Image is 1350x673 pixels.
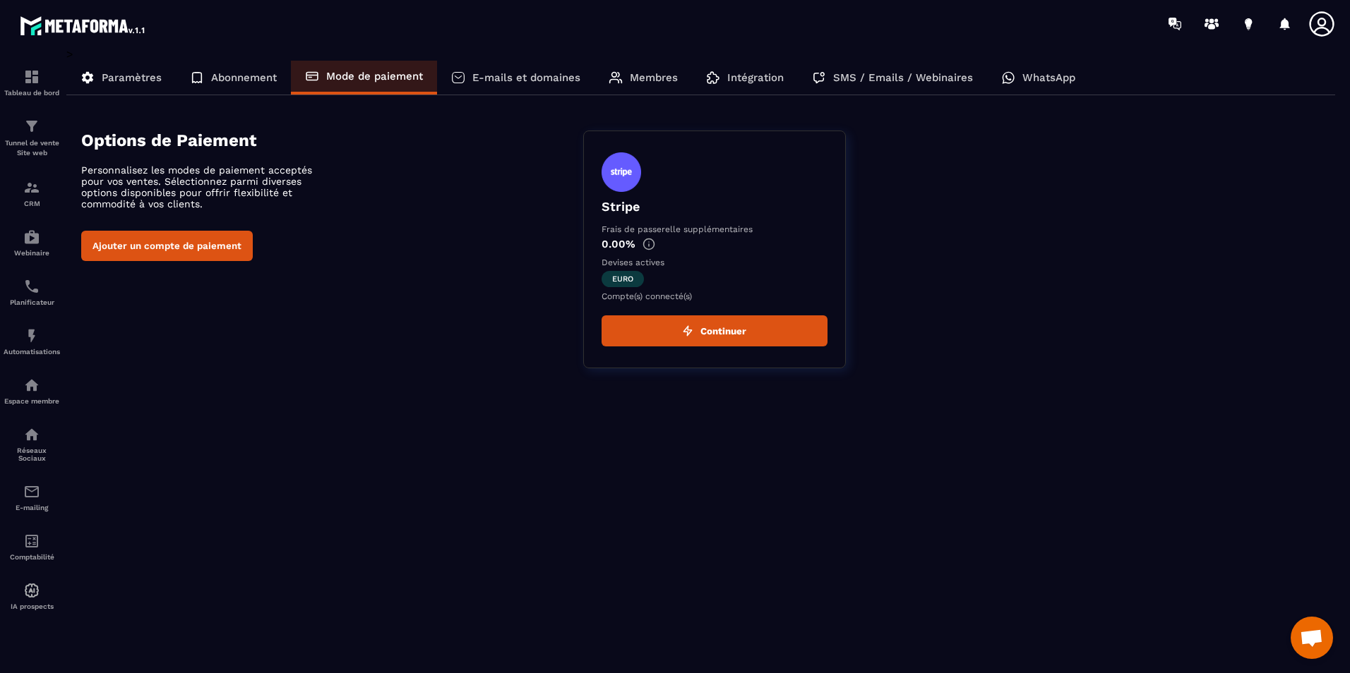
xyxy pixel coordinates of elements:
p: IA prospects [4,602,60,610]
a: emailemailE-mailing [4,473,60,522]
p: Paramètres [102,71,162,84]
button: Continuer [602,315,828,346]
a: formationformationCRM [4,169,60,218]
p: E-mails et domaines [472,71,580,84]
p: Compte(s) connecté(s) [602,291,828,301]
img: info-gr.5499bf25.svg [643,238,655,250]
p: Mode de paiement [326,70,423,83]
img: automations [23,377,40,394]
a: formationformationTunnel de vente Site web [4,107,60,169]
p: CRM [4,200,60,207]
a: schedulerschedulerPlanificateur [4,267,60,317]
a: automationsautomationsEspace membre [4,366,60,416]
p: SMS / Emails / Webinaires [833,71,973,84]
img: logo [20,13,147,38]
p: Réseaux Sociaux [4,447,60,462]
p: Planificateur [4,298,60,306]
p: Tunnel de vente Site web [4,138,60,158]
img: automations [23,582,40,599]
button: Ajouter un compte de paiement [81,231,253,261]
p: Personnalisez les modes de paiement acceptés pour vos ventes. Sélectionnez parmi diverses options... [81,164,328,210]
img: email [23,483,40,500]
img: scheduler [23,278,40,295]
div: > [66,47,1336,389]
img: stripe.9bed737a.svg [602,152,641,192]
a: accountantaccountantComptabilité [4,522,60,571]
img: social-network [23,426,40,443]
p: Stripe [602,199,828,214]
p: 0.00% [602,238,828,250]
p: Frais de passerelle supplémentaires [602,224,828,234]
p: WhatsApp [1022,71,1075,84]
img: accountant [23,533,40,550]
p: Comptabilité [4,553,60,561]
img: formation [23,68,40,85]
a: social-networksocial-networkRéseaux Sociaux [4,416,60,473]
p: Espace membre [4,397,60,405]
a: formationformationTableau de bord [4,58,60,107]
img: zap.8ac5aa27.svg [682,325,693,336]
p: Devises actives [602,257,828,267]
p: Webinaire [4,249,60,257]
img: automations [23,229,40,245]
div: Ouvrir le chat [1291,617,1333,659]
p: Abonnement [211,71,277,84]
p: Automatisations [4,348,60,356]
p: Membres [630,71,678,84]
p: Tableau de bord [4,89,60,97]
img: formation [23,179,40,196]
img: formation [23,118,40,135]
img: automations [23,327,40,344]
p: Intégration [727,71,784,84]
span: euro [602,271,644,287]
p: E-mailing [4,504,60,511]
a: automationsautomationsWebinaire [4,218,60,267]
a: automationsautomationsAutomatisations [4,317,60,366]
h4: Options de Paiement [81,131,583,150]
